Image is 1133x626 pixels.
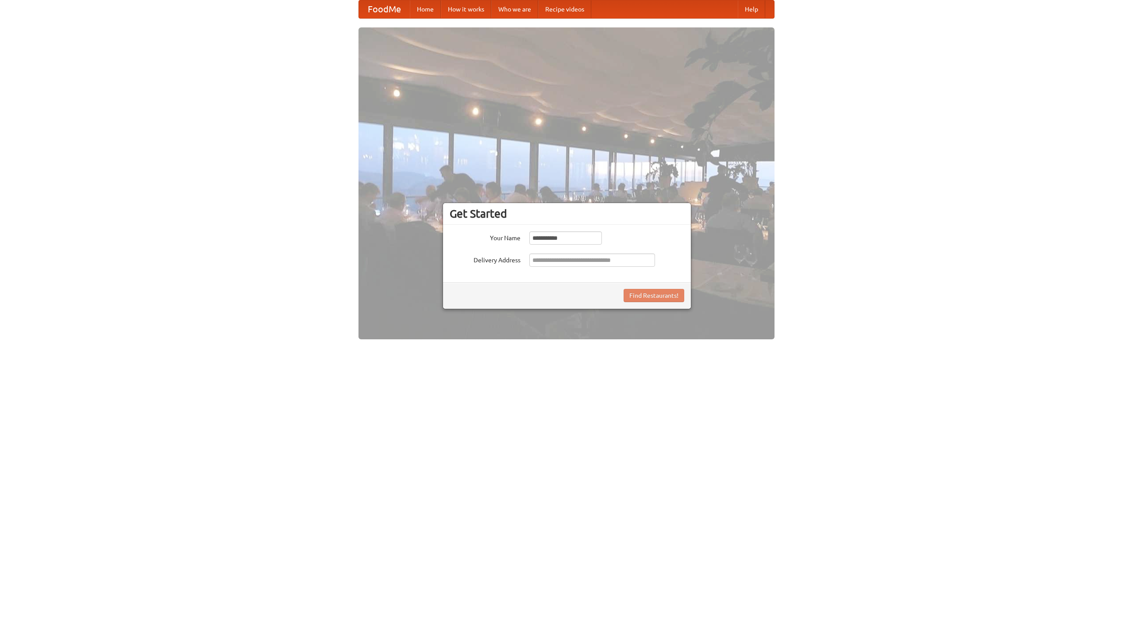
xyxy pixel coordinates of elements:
a: Help [738,0,765,18]
label: Delivery Address [450,253,520,265]
a: FoodMe [359,0,410,18]
a: Recipe videos [538,0,591,18]
a: Home [410,0,441,18]
h3: Get Started [450,207,684,220]
a: How it works [441,0,491,18]
button: Find Restaurants! [624,289,684,302]
label: Your Name [450,231,520,242]
a: Who we are [491,0,538,18]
